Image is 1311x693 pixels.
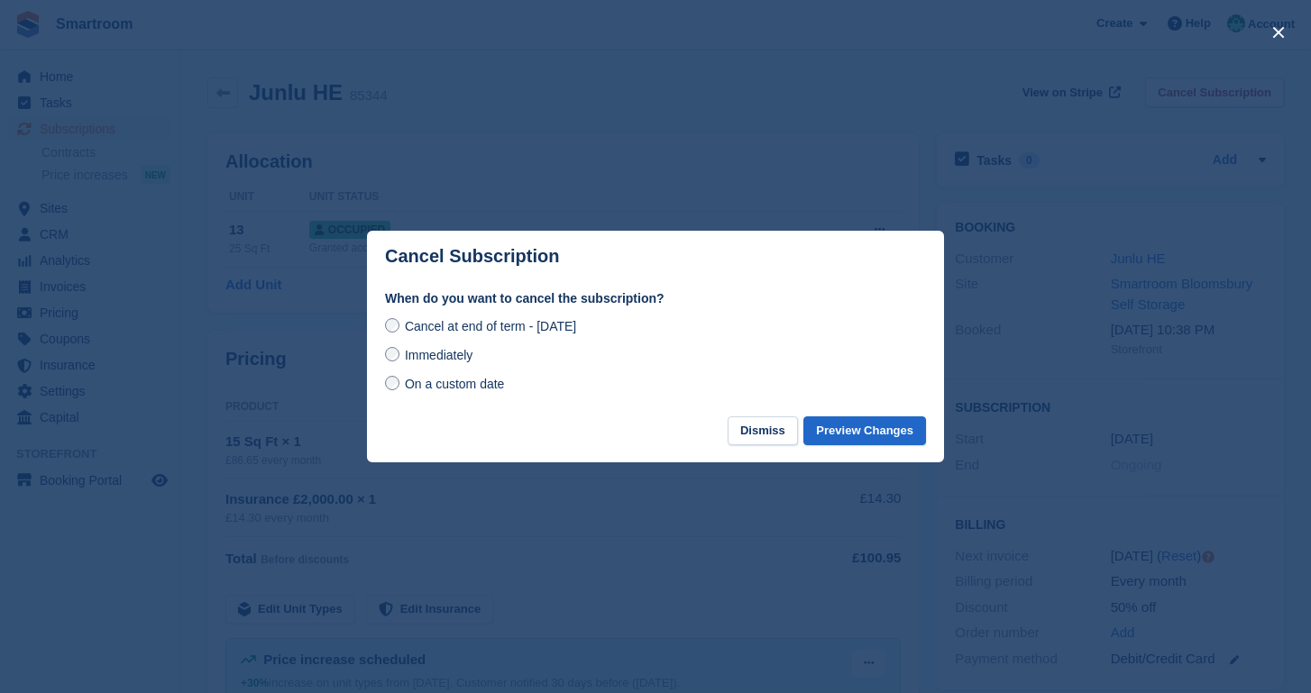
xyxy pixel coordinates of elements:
input: Immediately [385,347,399,361]
input: On a custom date [385,376,399,390]
span: Immediately [405,348,472,362]
span: On a custom date [405,377,505,391]
p: Cancel Subscription [385,246,559,267]
input: Cancel at end of term - [DATE] [385,318,399,333]
span: Cancel at end of term - [DATE] [405,319,576,333]
button: Preview Changes [803,416,926,446]
button: Dismiss [728,416,798,446]
button: close [1264,18,1293,47]
label: When do you want to cancel the subscription? [385,289,926,308]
